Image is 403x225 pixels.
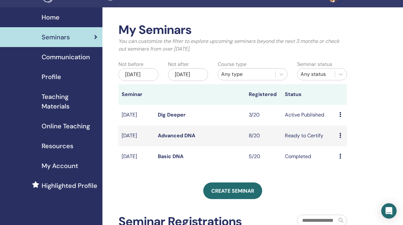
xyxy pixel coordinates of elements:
[246,125,282,146] td: 8/20
[158,132,195,139] a: Advanced DNA
[168,68,208,81] div: [DATE]
[218,60,246,68] label: Course type
[158,111,186,118] a: Dig Deeper
[282,105,336,125] td: Active Published
[301,70,332,78] div: Any status
[42,121,90,131] span: Online Teaching
[118,125,155,146] td: [DATE]
[118,68,158,81] div: [DATE]
[158,153,183,160] a: Basic DNA
[282,146,336,167] td: Completed
[203,182,262,199] a: Create seminar
[282,125,336,146] td: Ready to Certify
[118,23,347,37] h2: My Seminars
[42,92,97,111] span: Teaching Materials
[42,141,73,151] span: Resources
[246,146,282,167] td: 5/20
[246,105,282,125] td: 3/20
[282,84,336,105] th: Status
[221,70,272,78] div: Any type
[246,84,282,105] th: Registered
[42,181,97,190] span: Highlighted Profile
[118,105,155,125] td: [DATE]
[211,188,254,194] span: Create seminar
[42,12,60,22] span: Home
[42,161,78,171] span: My Account
[42,52,90,62] span: Communication
[42,32,70,42] span: Seminars
[118,60,143,68] label: Not before
[297,60,332,68] label: Seminar status
[168,60,189,68] label: Not after
[118,84,155,105] th: Seminar
[118,37,347,53] p: You can customize the filter to explore upcoming seminars beyond the next 3 months or check out s...
[118,146,155,167] td: [DATE]
[42,72,61,82] span: Profile
[381,203,397,219] div: Open Intercom Messenger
